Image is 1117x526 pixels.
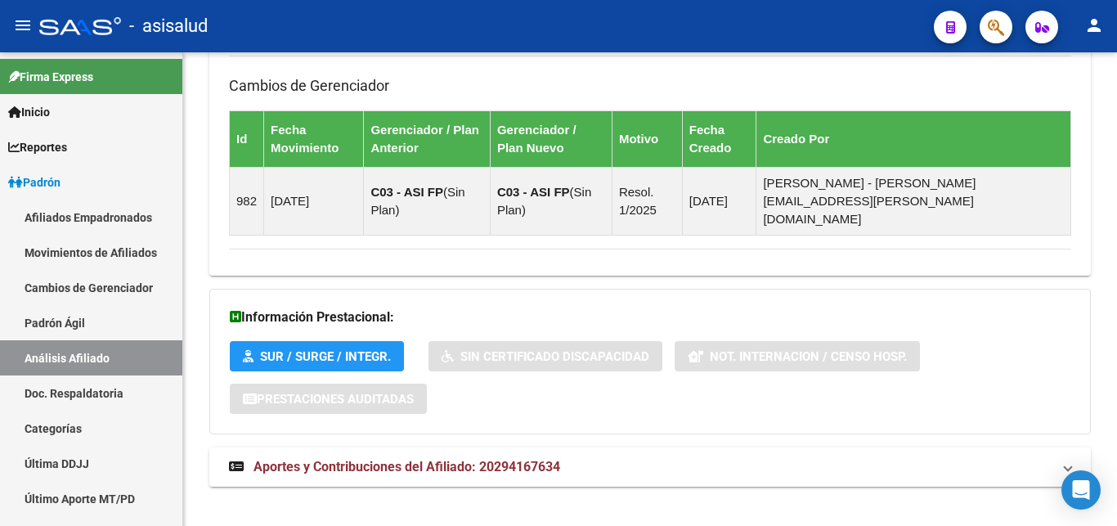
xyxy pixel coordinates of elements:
[710,349,907,364] span: Not. Internacion / Censo Hosp.
[1084,16,1104,35] mat-icon: person
[230,110,264,167] th: Id
[8,138,67,156] span: Reportes
[257,392,414,407] span: Prestaciones Auditadas
[229,74,1071,97] h3: Cambios de Gerenciador
[497,185,570,199] strong: C03 - ASI FP
[756,110,1071,167] th: Creado Por
[209,447,1091,487] mat-expansion-panel-header: Aportes y Contribuciones del Afiliado: 20294167634
[129,8,208,44] span: - asisalud
[230,384,427,414] button: Prestaciones Auditadas
[230,341,404,371] button: SUR / SURGE / INTEGR.
[264,110,364,167] th: Fecha Movimiento
[230,306,1070,329] h3: Información Prestacional:
[675,341,920,371] button: Not. Internacion / Censo Hosp.
[612,167,682,235] td: Resol. 1/2025
[497,185,591,217] span: Sin Plan
[1061,470,1101,510] div: Open Intercom Messenger
[370,185,443,199] strong: C03 - ASI FP
[8,103,50,121] span: Inicio
[364,110,491,167] th: Gerenciador / Plan Anterior
[264,167,364,235] td: [DATE]
[8,68,93,86] span: Firma Express
[370,185,464,217] span: Sin Plan
[364,167,491,235] td: ( )
[612,110,682,167] th: Motivo
[460,349,649,364] span: Sin Certificado Discapacidad
[260,349,391,364] span: SUR / SURGE / INTEGR.
[253,459,560,474] span: Aportes y Contribuciones del Afiliado: 20294167634
[428,341,662,371] button: Sin Certificado Discapacidad
[756,167,1071,235] td: [PERSON_NAME] - [PERSON_NAME][EMAIL_ADDRESS][PERSON_NAME][DOMAIN_NAME]
[13,16,33,35] mat-icon: menu
[682,110,756,167] th: Fecha Creado
[682,167,756,235] td: [DATE]
[8,173,61,191] span: Padrón
[490,110,612,167] th: Gerenciador / Plan Nuevo
[490,167,612,235] td: ( )
[230,167,264,235] td: 982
